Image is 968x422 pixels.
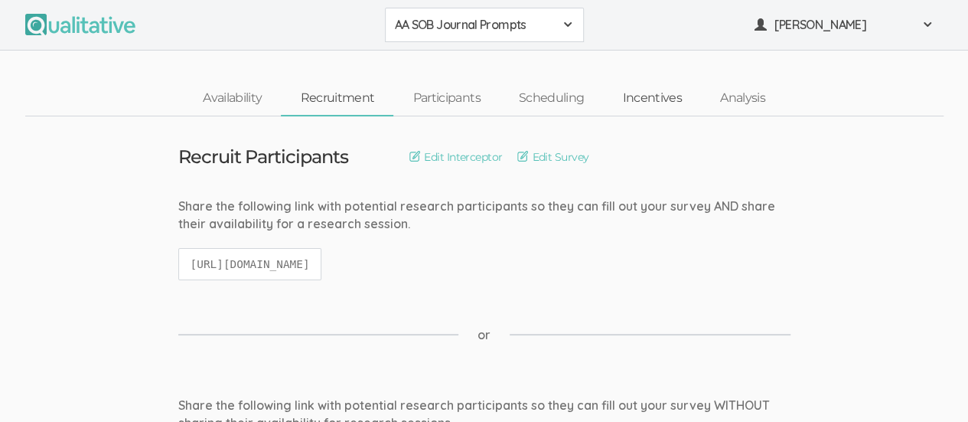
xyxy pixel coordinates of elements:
span: AA SOB Journal Prompts [395,16,554,34]
a: Participants [393,82,499,115]
span: or [477,326,491,344]
a: Edit Survey [517,149,588,165]
a: Analysis [701,82,784,115]
a: Recruitment [281,82,393,115]
button: [PERSON_NAME] [745,8,944,42]
a: Availability [184,82,281,115]
span: [PERSON_NAME] [774,16,912,34]
h3: Recruit Participants [178,147,349,167]
img: Qualitative [25,14,135,35]
a: Incentives [603,82,701,115]
div: Share the following link with potential research participants so they can fill out your survey AN... [178,198,790,233]
button: AA SOB Journal Prompts [385,8,584,42]
iframe: Chat Widget [891,348,968,422]
a: Scheduling [500,82,604,115]
a: Edit Interceptor [409,149,502,165]
code: [URL][DOMAIN_NAME] [178,248,322,281]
